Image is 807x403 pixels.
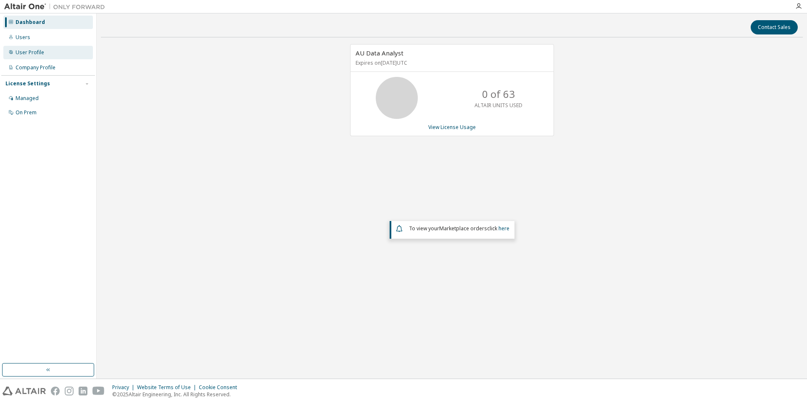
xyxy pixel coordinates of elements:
[482,87,515,101] p: 0 of 63
[51,387,60,395] img: facebook.svg
[4,3,109,11] img: Altair One
[16,19,45,26] div: Dashboard
[65,387,74,395] img: instagram.svg
[498,225,509,232] a: here
[137,384,199,391] div: Website Terms of Use
[79,387,87,395] img: linkedin.svg
[5,80,50,87] div: License Settings
[428,124,476,131] a: View License Usage
[409,225,509,232] span: To view your click
[3,387,46,395] img: altair_logo.svg
[16,64,55,71] div: Company Profile
[199,384,242,391] div: Cookie Consent
[16,49,44,56] div: User Profile
[92,387,105,395] img: youtube.svg
[356,59,546,66] p: Expires on [DATE] UTC
[475,102,522,109] p: ALTAIR UNITS USED
[356,49,403,57] span: AU Data Analyst
[112,384,137,391] div: Privacy
[751,20,798,34] button: Contact Sales
[16,109,37,116] div: On Prem
[439,225,487,232] em: Marketplace orders
[16,34,30,41] div: Users
[16,95,39,102] div: Managed
[112,391,242,398] p: © 2025 Altair Engineering, Inc. All Rights Reserved.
